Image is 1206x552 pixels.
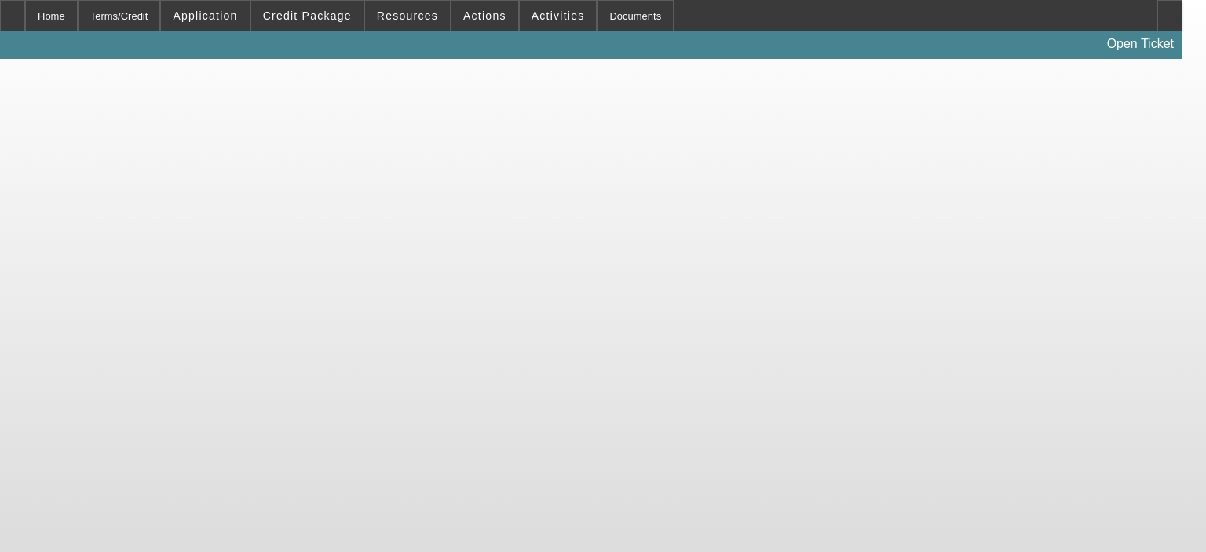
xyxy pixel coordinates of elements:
button: Activities [520,1,597,31]
span: Resources [377,9,438,22]
button: Resources [365,1,450,31]
a: Open Ticket [1101,31,1180,57]
button: Application [161,1,249,31]
span: Activities [532,9,585,22]
span: Actions [463,9,506,22]
span: Credit Package [263,9,352,22]
span: Application [173,9,237,22]
button: Actions [451,1,518,31]
button: Credit Package [251,1,364,31]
